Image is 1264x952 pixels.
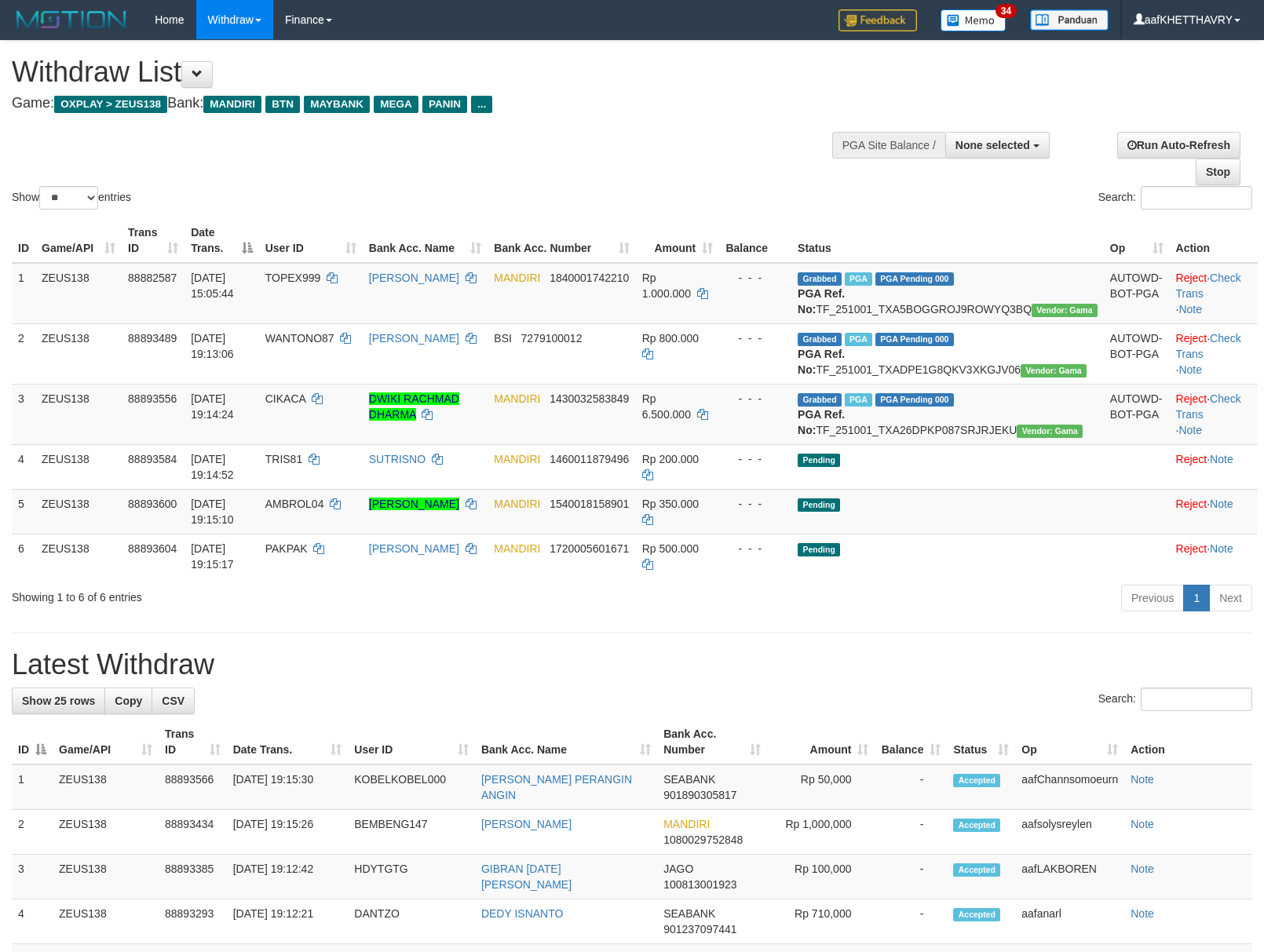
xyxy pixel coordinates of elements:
td: Rp 100,000 [767,855,875,899]
h4: Game: Bank: [12,96,827,111]
th: Bank Acc. Number: activate to sort column ascending [488,218,635,263]
span: Show 25 rows [22,695,95,707]
th: Bank Acc. Name: activate to sort column ascending [363,218,488,263]
td: [DATE] 19:12:42 [227,855,349,899]
a: GIBRAN [DATE] [PERSON_NAME] [481,863,572,891]
td: · · [1170,384,1258,444]
span: PANIN [422,96,467,113]
span: TRIS81 [265,453,302,465]
a: Reject [1176,272,1207,284]
td: HDYTGTG [348,855,475,899]
a: Note [1210,498,1233,510]
th: Date Trans.: activate to sort column descending [184,218,259,263]
span: Marked by aafsolysreylen [845,393,872,407]
span: Rp 200.000 [642,453,699,465]
a: [PERSON_NAME] PERANGIN ANGIN [481,773,632,801]
a: [PERSON_NAME] [369,542,459,555]
span: CIKACA [265,392,305,405]
span: Copy 100813001923 to clipboard [663,878,736,891]
a: [PERSON_NAME] [369,272,459,284]
div: - - - [725,496,785,512]
span: Pending [798,498,840,512]
td: · [1170,534,1258,578]
a: DEDY ISNANTO [481,907,564,920]
a: Note [1178,303,1202,316]
a: Note [1131,818,1154,830]
th: Game/API: activate to sort column ascending [53,720,159,764]
span: Accepted [953,908,1000,921]
span: Rp 800.000 [642,332,699,345]
td: AUTOWD-BOT-PGA [1104,263,1170,324]
a: Note [1131,773,1154,786]
td: aafChannsomoeurn [1015,764,1124,810]
a: [PERSON_NAME] [369,498,459,510]
h1: Latest Withdraw [12,649,1252,680]
td: ZEUS138 [53,810,159,855]
span: MANDIRI [203,96,261,113]
td: - [875,855,947,899]
div: - - - [725,270,785,286]
td: 88893293 [159,899,227,944]
a: [PERSON_NAME] [369,332,459,345]
b: PGA Ref. No: [798,287,845,316]
a: CSV [152,688,195,714]
span: BSI [494,332,512,345]
span: [DATE] 19:14:24 [191,392,234,421]
span: Copy [115,695,142,707]
span: Copy 1080029752848 to clipboard [663,833,743,846]
span: Rp 500.000 [642,542,699,555]
th: Status: activate to sort column ascending [947,720,1015,764]
a: Note [1131,863,1154,875]
span: JAGO [663,863,693,875]
span: 88893556 [128,392,177,405]
span: BTN [265,96,300,113]
img: MOTION_logo.png [12,8,131,31]
td: aafsolysreylen [1015,810,1124,855]
td: ZEUS138 [53,764,159,810]
a: [PERSON_NAME] [481,818,572,830]
th: Date Trans.: activate to sort column ascending [227,720,349,764]
span: Copy 1840001742210 to clipboard [550,272,629,284]
td: 1 [12,764,53,810]
label: Search: [1098,186,1252,210]
td: 2 [12,323,35,384]
th: Balance [719,218,791,263]
a: 1 [1183,585,1210,611]
h1: Withdraw List [12,57,827,88]
td: ZEUS138 [35,534,122,578]
th: Action [1124,720,1252,764]
b: PGA Ref. No: [798,348,845,376]
span: PGA Pending [875,393,954,407]
span: PGA Pending [875,333,954,346]
td: · · [1170,323,1258,384]
th: Op: activate to sort column ascending [1015,720,1124,764]
span: PGA Pending [875,272,954,286]
a: SUTRISNO [369,453,426,465]
span: ... [471,96,492,113]
select: Showentries [39,186,98,210]
td: ZEUS138 [35,444,122,489]
button: None selected [945,132,1050,159]
td: - [875,810,947,855]
span: Marked by aafnoeunsreypich [845,272,872,286]
img: panduan.png [1030,9,1109,31]
div: - - - [725,330,785,346]
img: Button%20Memo.svg [941,9,1006,31]
span: MANDIRI [494,542,540,555]
a: Previous [1121,585,1184,611]
td: ZEUS138 [53,899,159,944]
span: [DATE] 19:13:06 [191,332,234,360]
span: MANDIRI [494,392,540,405]
td: TF_251001_TXA5BOGGROJ9ROWYQ3BQ [791,263,1104,324]
a: Reject [1176,453,1207,465]
a: Reject [1176,392,1207,405]
td: 5 [12,489,35,534]
td: · · [1170,263,1258,324]
input: Search: [1141,186,1252,210]
td: AUTOWD-BOT-PGA [1104,384,1170,444]
div: Showing 1 to 6 of 6 entries [12,583,515,605]
td: BEMBENG147 [348,810,475,855]
span: Pending [798,454,840,467]
span: [DATE] 19:15:17 [191,542,234,571]
span: MAYBANK [304,96,370,113]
